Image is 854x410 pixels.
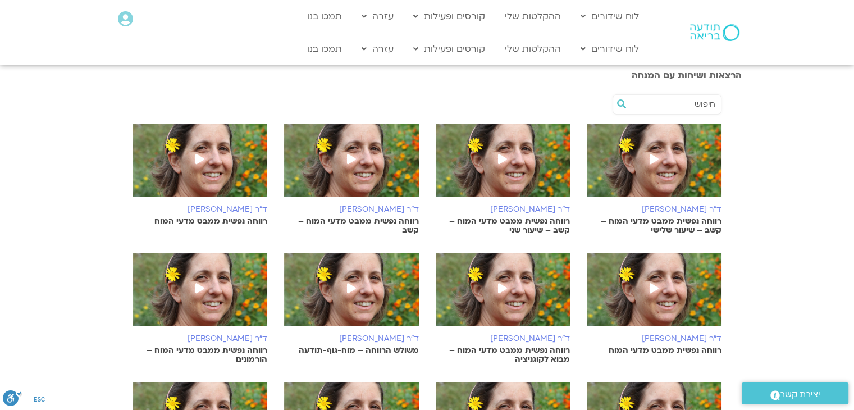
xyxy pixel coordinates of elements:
a: ד"ר [PERSON_NAME] רווחה נפשית ממבט מדעי המוח – מבוא לקוגניציה [436,253,570,364]
img: %D7%A0%D7%95%D7%A2%D7%94-%D7%90%D7%9C%D7%91%D7%9C%D7%93%D7%94.png [284,253,419,337]
h6: ד"ר [PERSON_NAME] [436,205,570,214]
img: %D7%A0%D7%95%D7%A2%D7%94-%D7%90%D7%9C%D7%91%D7%9C%D7%93%D7%94.png [436,124,570,208]
h6: ד"ר [PERSON_NAME] [587,334,721,343]
a: ד"ר [PERSON_NAME] רווחה נפשית ממבט מדעי המוח – הורמונים [133,253,268,364]
img: תודעה בריאה [690,24,739,41]
a: לוח שידורים [575,6,645,27]
a: קורסים ופעילות [408,38,491,60]
img: %D7%A0%D7%95%D7%A2%D7%94-%D7%90%D7%9C%D7%91%D7%9C%D7%93%D7%94.png [436,253,570,337]
h3: הרצאות ושיחות עם המנחה [113,70,742,80]
a: תמכו בנו [302,38,348,60]
h6: ד"ר [PERSON_NAME] [587,205,721,214]
p: רווחה נפשית ממבט מדעי המוח [587,346,721,355]
a: תמכו בנו [302,6,348,27]
p: משולש הרווחה – מוח-גוף-תודעה [284,346,419,355]
a: ד"ר [PERSON_NAME] רווחה נפשית ממבט מדעי המוח – קשב [284,124,419,235]
h6: ד"ר [PERSON_NAME] [436,334,570,343]
h6: ד"ר [PERSON_NAME] [133,334,268,343]
img: %D7%A0%D7%95%D7%A2%D7%94-%D7%90%D7%9C%D7%91%D7%9C%D7%93%D7%94.png [587,253,721,337]
input: חיפוש [630,95,715,114]
a: עזרה [356,6,399,27]
img: %D7%A0%D7%95%D7%A2%D7%94-%D7%90%D7%9C%D7%91%D7%9C%D7%93%D7%94.png [284,124,419,208]
a: ההקלטות שלי [499,38,567,60]
h6: ד"ר [PERSON_NAME] [284,205,419,214]
a: יצירת קשר [742,382,848,404]
a: ד"ר [PERSON_NAME] רווחה נפשית ממבט מדעי המוח – קשב – שיעור שני [436,124,570,235]
a: לוח שידורים [575,38,645,60]
a: ד"ר [PERSON_NAME] רווחה נפשית ממבט מדעי המוח [587,253,721,355]
p: רווחה נפשית ממבט מדעי המוח [133,217,268,226]
a: קורסים ופעילות [408,6,491,27]
h6: ד"ר [PERSON_NAME] [133,205,268,214]
img: %D7%A0%D7%95%D7%A2%D7%94-%D7%90%D7%9C%D7%91%D7%9C%D7%93%D7%94.png [587,124,721,208]
a: ההקלטות שלי [499,6,567,27]
img: %D7%A0%D7%95%D7%A2%D7%94-%D7%90%D7%9C%D7%91%D7%9C%D7%93%D7%94.png [133,124,268,208]
img: %D7%A0%D7%95%D7%A2%D7%94-%D7%90%D7%9C%D7%91%D7%9C%D7%93%D7%94.png [133,253,268,337]
p: רווחה נפשית ממבט מדעי המוח – קשב [284,217,419,235]
span: יצירת קשר [780,387,820,402]
h6: ד"ר [PERSON_NAME] [284,334,419,343]
a: ד"ר [PERSON_NAME] משולש הרווחה – מוח-גוף-תודעה [284,253,419,355]
p: רווחה נפשית ממבט מדעי המוח – קשב – שיעור שני [436,217,570,235]
p: רווחה נפשית ממבט מדעי המוח – מבוא לקוגניציה [436,346,570,364]
p: רווחה נפשית ממבט מדעי המוח – הורמונים [133,346,268,364]
a: ד"ר [PERSON_NAME] רווחה נפשית ממבט מדעי המוח [133,124,268,226]
a: ד"ר [PERSON_NAME] רווחה נפשית ממבט מדעי המוח – קשב – שיעור שלישי [587,124,721,235]
p: רווחה נפשית ממבט מדעי המוח – קשב – שיעור שלישי [587,217,721,235]
a: עזרה [356,38,399,60]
